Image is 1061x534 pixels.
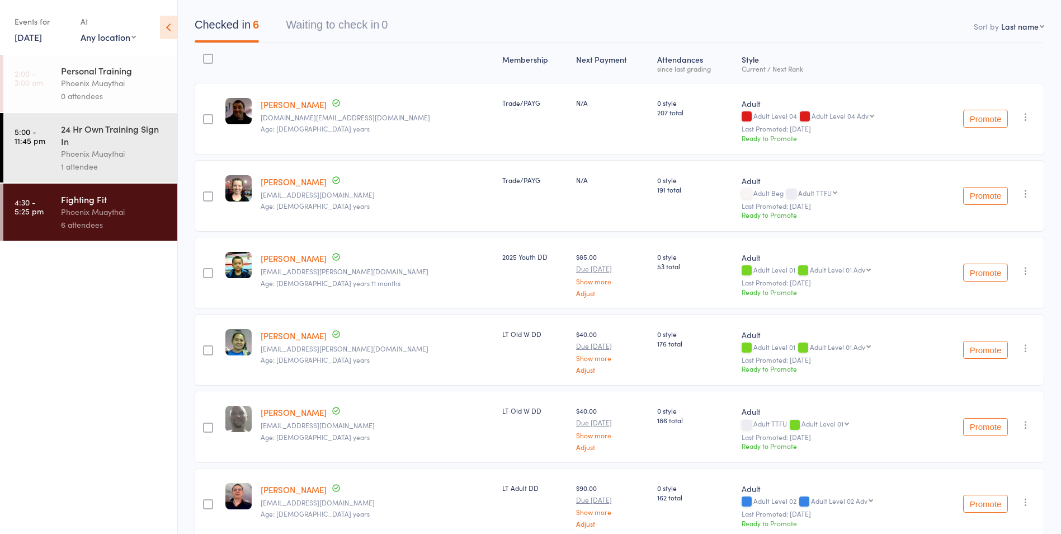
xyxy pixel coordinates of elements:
div: Adult [742,252,924,263]
div: Ready to Promote [742,133,924,143]
a: Adjust [576,520,648,527]
div: Adult Level 01 Adv [810,343,865,350]
a: Show more [576,508,648,516]
span: 191 total [657,185,733,194]
div: 6 [253,18,259,31]
div: Trade/PAYG [502,175,567,185]
span: 0 style [657,483,733,493]
img: image1725516739.png [225,252,252,278]
small: ivo.vekemans@gmail.com [261,499,493,507]
div: Events for [15,12,69,31]
time: 5:00 - 11:45 pm [15,127,45,145]
div: Adult [742,98,924,109]
a: [PERSON_NAME] [261,252,327,264]
span: 53 total [657,261,733,271]
a: Adjust [576,289,648,297]
a: [PERSON_NAME] [261,99,327,110]
div: LT Adult DD [502,483,567,493]
div: $40.00 [576,406,648,450]
a: Show more [576,278,648,285]
a: Adjust [576,366,648,373]
button: Promote [963,264,1008,282]
small: Last Promoted: [DATE] [742,356,924,364]
small: Due [DATE] [576,265,648,273]
div: N/A [576,175,648,185]
div: 6 attendees [61,218,168,231]
div: Adult TTFU [798,189,832,196]
div: Ready to Promote [742,210,924,219]
div: Adult TTFU [742,420,924,429]
button: Waiting to check in0 [286,13,388,43]
a: 2:00 -3:00 amPersonal TrainingPhoenix Muaythai0 attendees [3,55,177,112]
div: Style [737,48,928,78]
span: 0 style [657,252,733,261]
div: Adult Level 04 [742,112,924,121]
button: Promote [963,187,1008,205]
small: Last Promoted: [DATE] [742,433,924,441]
img: image1723105854.png [225,406,252,432]
span: 162 total [657,493,733,502]
div: 1 attendee [61,160,168,173]
div: $40.00 [576,329,648,373]
span: 0 style [657,98,733,107]
div: Ready to Promote [742,364,924,373]
small: Last Promoted: [DATE] [742,125,924,133]
div: Fighting Fit [61,193,168,205]
button: Promote [963,110,1008,128]
div: Ready to Promote [742,287,924,297]
div: $90.00 [576,483,648,527]
small: tiched@hotmail.com [261,191,493,199]
div: Adult [742,406,924,417]
div: $85.00 [576,252,648,296]
div: Any location [81,31,136,43]
div: Atten­dances [653,48,737,78]
div: Current / Next Rank [742,65,924,72]
div: Trade/PAYG [502,98,567,107]
div: since last grading [657,65,733,72]
a: Adjust [576,443,648,451]
a: Show more [576,354,648,362]
div: Phoenix Muaythai [61,205,168,218]
a: Show more [576,432,648,439]
img: image1722753160.png [225,98,252,124]
div: At [81,12,136,31]
a: 5:00 -11:45 pm24 Hr Own Training Sign InPhoenix Muaythai1 attendee [3,113,177,182]
div: Phoenix Muaythai [61,77,168,90]
div: Adult Level 02 [742,497,924,507]
small: Last Promoted: [DATE] [742,279,924,287]
div: Adult [742,175,924,186]
div: 24 Hr Own Training Sign In [61,123,168,147]
div: Adult Beg [742,189,924,199]
div: 0 [381,18,388,31]
span: Age: [DEMOGRAPHIC_DATA] years [261,432,370,442]
time: 2:00 - 3:00 am [15,69,43,87]
a: [PERSON_NAME] [261,330,327,341]
span: 186 total [657,415,733,425]
small: li.natalya@gmail.com [261,268,493,275]
button: Promote [963,418,1008,436]
div: Ready to Promote [742,441,924,451]
span: 0 style [657,329,733,339]
span: 0 style [657,175,733,185]
a: [PERSON_NAME] [261,176,327,188]
div: Last name [1001,21,1039,32]
div: Membership [498,48,572,78]
span: Age: [DEMOGRAPHIC_DATA] years [261,355,370,364]
img: image1722745548.png [225,175,252,202]
button: Promote [963,341,1008,359]
small: Due [DATE] [576,342,648,350]
div: Next Payment [572,48,653,78]
div: Adult Level 02 Adv [811,497,867,504]
small: nick.bond@ed.act.edu.au [261,114,493,121]
span: Age: [DEMOGRAPHIC_DATA] years [261,509,370,518]
small: j.smith1984@gmail.com [261,421,493,429]
div: N/A [576,98,648,107]
span: Age: [DEMOGRAPHIC_DATA] years 11 months [261,278,400,288]
span: 0 style [657,406,733,415]
img: image1723106532.png [225,329,252,355]
div: Ready to Promote [742,518,924,528]
div: LT Old W DD [502,329,567,339]
div: 0 attendees [61,90,168,102]
div: Adult Level 01 Adv [810,266,865,273]
small: Last Promoted: [DATE] [742,202,924,210]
